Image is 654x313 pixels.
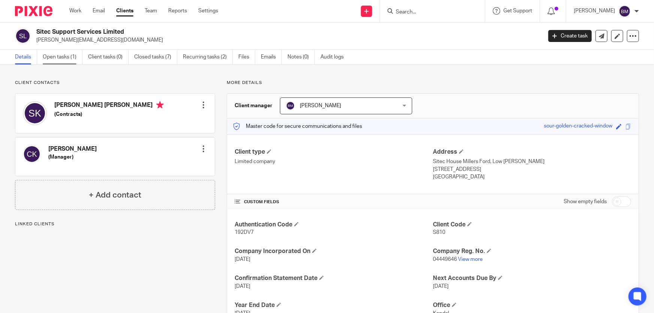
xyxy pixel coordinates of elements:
[15,50,37,64] a: Details
[89,189,141,201] h4: + Add contact
[15,80,215,86] p: Client contacts
[564,198,607,205] label: Show empty fields
[544,122,612,131] div: sour-golden-cracked-window
[433,148,631,156] h4: Address
[235,199,433,205] h4: CUSTOM FIELDS
[235,102,272,109] h3: Client manager
[574,7,615,15] p: [PERSON_NAME]
[503,8,532,13] span: Get Support
[235,274,433,282] h4: Confirmation Statement Date
[43,50,82,64] a: Open tasks (1)
[433,301,631,309] h4: Office
[300,103,341,108] span: [PERSON_NAME]
[134,50,177,64] a: Closed tasks (7)
[168,7,187,15] a: Reports
[619,5,631,17] img: svg%3E
[548,30,592,42] a: Create task
[235,301,433,309] h4: Year End Date
[198,7,218,15] a: Settings
[36,36,537,44] p: [PERSON_NAME][EMAIL_ADDRESS][DOMAIN_NAME]
[88,50,129,64] a: Client tasks (0)
[235,284,250,289] span: [DATE]
[433,247,631,255] h4: Company Reg. No.
[15,28,31,44] img: svg%3E
[320,50,349,64] a: Audit logs
[261,50,282,64] a: Emails
[235,158,433,165] p: Limited company
[23,101,47,125] img: svg%3E
[238,50,255,64] a: Files
[15,6,52,16] img: Pixie
[183,50,233,64] a: Recurring tasks (2)
[156,101,164,109] i: Primary
[48,153,97,161] h5: (Manager)
[433,284,449,289] span: [DATE]
[433,230,445,235] span: S810
[433,274,631,282] h4: Next Accounts Due By
[235,221,433,229] h4: Authentication Code
[93,7,105,15] a: Email
[227,80,639,86] p: More details
[235,148,433,156] h4: Client type
[433,173,631,181] p: [GEOGRAPHIC_DATA]
[433,221,631,229] h4: Client Code
[286,101,295,110] img: svg%3E
[395,9,462,16] input: Search
[48,145,97,153] h4: [PERSON_NAME]
[54,111,164,118] h5: (Contracts)
[458,257,483,262] a: View more
[23,145,41,163] img: svg%3E
[116,7,133,15] a: Clients
[145,7,157,15] a: Team
[36,28,437,36] h2: Sitec Support Services Limited
[233,123,362,130] p: Master code for secure communications and files
[15,221,215,227] p: Linked clients
[433,257,457,262] span: 04449646
[287,50,315,64] a: Notes (0)
[235,257,250,262] span: [DATE]
[69,7,81,15] a: Work
[433,166,631,173] p: [STREET_ADDRESS]
[235,230,254,235] span: 192DV7
[54,101,164,111] h4: [PERSON_NAME] [PERSON_NAME]
[433,158,631,165] p: Sitec House Millers Ford, Low [PERSON_NAME]
[235,247,433,255] h4: Company Incorporated On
